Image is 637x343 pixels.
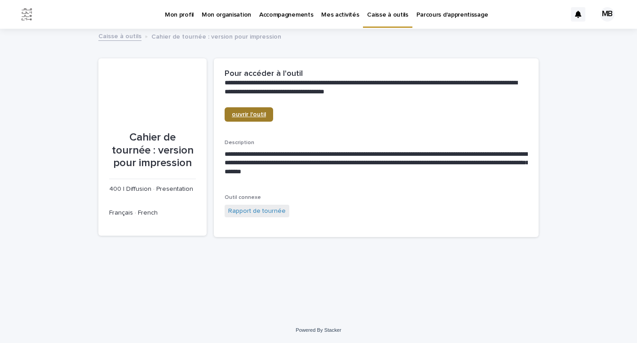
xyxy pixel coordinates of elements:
[225,140,254,145] span: Description
[151,31,281,41] p: Cahier de tournée : version pour impression
[109,131,196,170] p: Cahier de tournée : version pour impression
[228,207,286,216] a: Rapport de tournée
[109,208,196,218] p: Français · French
[296,327,341,333] a: Powered By Stacker
[232,111,266,118] span: ouvrir l'outil
[600,7,615,22] div: MB
[225,195,261,200] span: Outil connexe
[225,69,303,79] h2: Pour accéder à l'outil
[225,107,273,122] a: ouvrir l'outil
[18,5,36,23] img: Jx8JiDZqSLW7pnA6nIo1
[109,185,196,194] p: 400 | Diffusion · Presentation
[98,31,142,41] a: Caisse à outils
